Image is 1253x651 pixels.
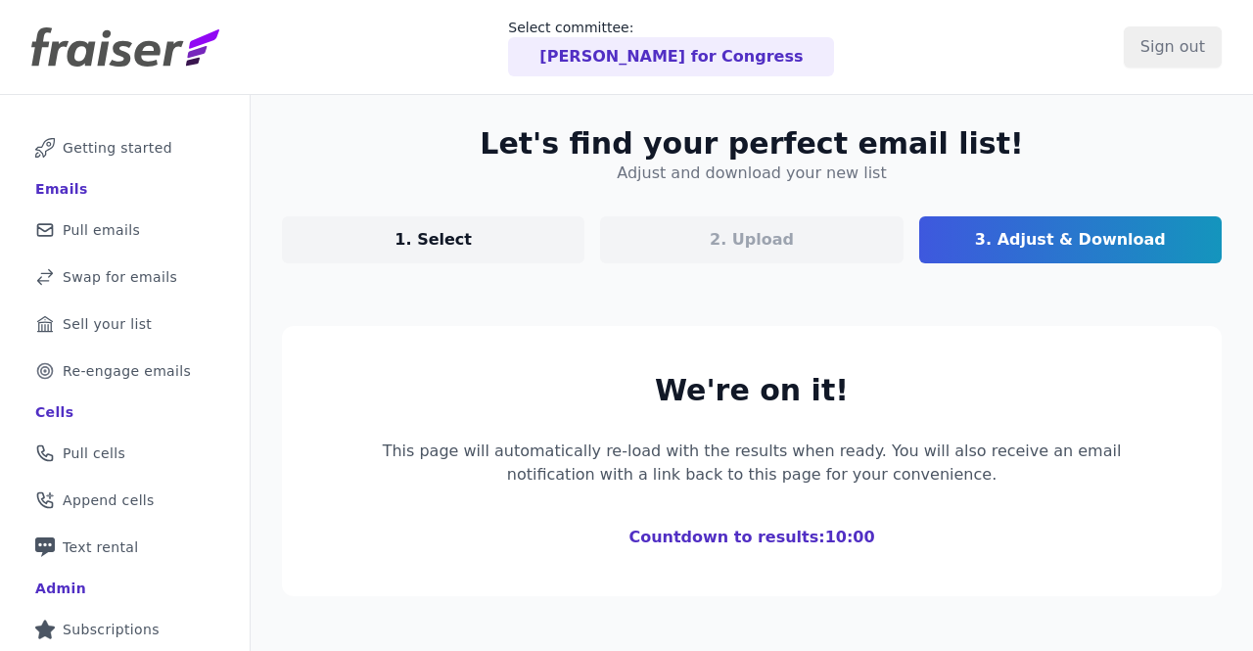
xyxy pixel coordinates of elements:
[31,27,219,67] img: Fraiser Logo
[16,209,234,252] a: Pull emails
[35,579,86,598] div: Admin
[376,526,1128,549] h1: Countdown to results: 10:00
[919,216,1222,263] a: 3. Adjust & Download
[63,443,125,463] span: Pull cells
[1124,26,1222,68] input: Sign out
[16,349,234,393] a: Re-engage emails
[63,620,160,639] span: Subscriptions
[710,228,794,252] p: 2. Upload
[35,179,88,199] div: Emails
[16,608,234,651] a: Subscriptions
[617,162,886,185] h4: Adjust and download your new list
[63,220,140,240] span: Pull emails
[16,432,234,475] a: Pull cells
[35,402,73,422] div: Cells
[376,440,1128,487] p: This page will automatically re-load with the results when ready. You will also receive an email ...
[282,216,584,263] a: 1. Select
[16,256,234,299] a: Swap for emails
[508,18,834,76] a: Select committee: [PERSON_NAME] for Congress
[508,18,834,37] p: Select committee:
[63,314,152,334] span: Sell your list
[480,126,1023,162] h2: Let's find your perfect email list!
[63,490,155,510] span: Append cells
[63,361,191,381] span: Re-engage emails
[16,526,234,569] a: Text rental
[63,267,177,287] span: Swap for emails
[16,479,234,522] a: Append cells
[539,45,803,69] p: [PERSON_NAME] for Congress
[16,302,234,346] a: Sell your list
[16,126,234,169] a: Getting started
[975,228,1166,252] p: 3. Adjust & Download
[394,228,472,252] p: 1. Select
[63,537,139,557] span: Text rental
[376,373,1128,408] h2: We're on it!
[63,138,172,158] span: Getting started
